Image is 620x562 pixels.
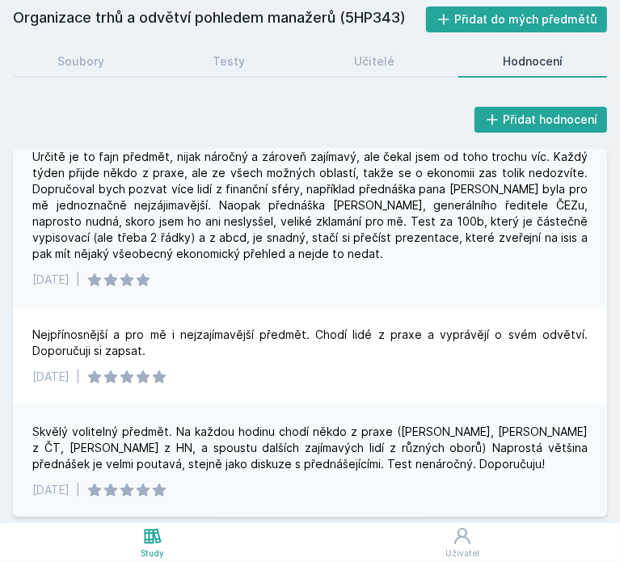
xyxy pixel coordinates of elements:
[57,53,104,70] div: Soubory
[76,482,80,498] div: |
[426,6,608,32] button: Přidat do mých předmětů
[13,45,149,78] a: Soubory
[32,369,70,385] div: [DATE]
[32,482,70,498] div: [DATE]
[458,45,607,78] a: Hodnocení
[32,327,588,359] div: Nejpřínosnější a pro mě i nejzajímavější předmět. Chodí lidé z praxe a vyprávějí o svém odvětví. ...
[13,6,426,32] h2: Organizace trhů a odvětví pohledem manažerů (5HP343)
[503,53,563,70] div: Hodnocení
[310,45,439,78] a: Učitelé
[141,547,164,560] div: Study
[76,272,80,288] div: |
[76,369,80,385] div: |
[168,45,289,78] a: Testy
[354,53,394,70] div: Učitelé
[305,523,620,562] a: Uživatel
[474,107,608,133] button: Přidat hodnocení
[32,424,588,472] div: Skvělý volitelný předmět. Na každou hodinu chodí někdo z praxe ([PERSON_NAME], [PERSON_NAME] z ČT...
[213,53,245,70] div: Testy
[32,272,70,288] div: [DATE]
[32,149,588,262] div: Určitě je to fajn předmět, nijak náročný a zároveň zajímavý, ale čekal jsem od toho trochu víc. K...
[445,547,479,560] div: Uživatel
